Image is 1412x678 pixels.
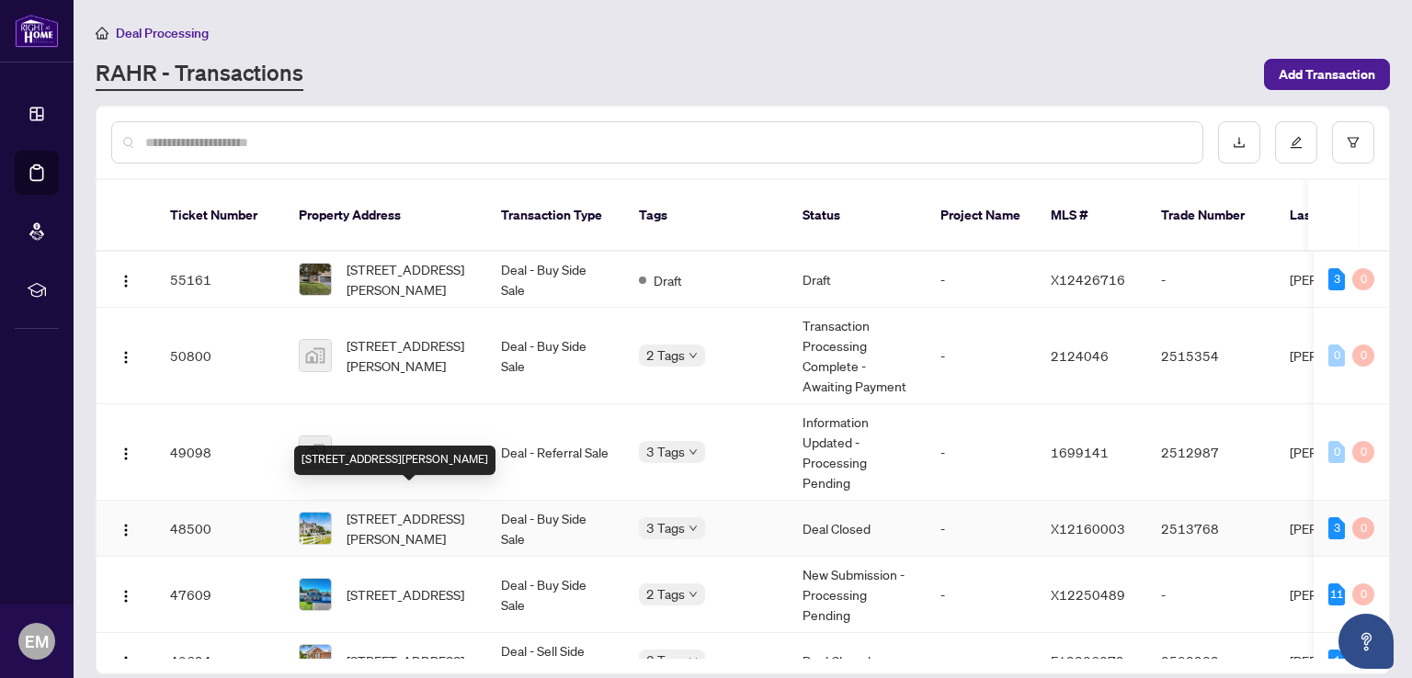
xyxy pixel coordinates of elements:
button: Logo [111,341,141,370]
img: thumbnail-img [300,513,331,544]
button: Open asap [1338,614,1394,669]
td: 49098 [155,404,284,501]
td: Deal - Buy Side Sale [486,308,624,404]
img: thumbnail-img [300,340,331,371]
span: down [689,351,698,360]
td: Deal - Buy Side Sale [486,252,624,308]
img: logo [15,14,59,48]
span: down [689,524,698,533]
td: New Submission - Processing Pending [788,557,926,633]
span: X12250489 [1051,586,1125,603]
span: [STREET_ADDRESS] [347,584,464,605]
div: 0 [1328,345,1345,367]
div: [STREET_ADDRESS][PERSON_NAME] [294,446,495,475]
td: 2512987 [1146,404,1275,501]
button: edit [1275,121,1317,164]
td: Information Updated - Processing Pending [788,404,926,501]
span: [STREET_ADDRESS][PERSON_NAME] [347,508,472,548]
span: edit [1290,136,1303,149]
img: thumbnail-img [300,645,331,676]
td: - [926,404,1036,501]
th: Ticket Number [155,180,284,252]
span: Draft [654,270,682,290]
span: EM [25,628,49,654]
td: 2515354 [1146,308,1275,404]
span: down [689,656,698,665]
span: filter [1347,136,1360,149]
span: [STREET_ADDRESS][PERSON_NAME] [347,335,472,376]
td: - [1146,557,1275,633]
img: Logo [119,655,133,670]
div: 0 [1352,268,1374,290]
span: 2 Tags [646,583,685,605]
div: 3 [1328,517,1345,539]
button: Logo [111,514,141,543]
div: 3 [1328,268,1345,290]
span: 1699141 [1051,444,1109,460]
button: Logo [111,646,141,675]
div: 0 [1352,441,1374,463]
td: Deal - Buy Side Sale [486,557,624,633]
span: down [689,590,698,599]
td: - [926,308,1036,404]
td: 55161 [155,252,284,308]
span: X12426716 [1051,271,1125,288]
img: thumbnail-img [300,579,331,610]
div: 0 [1328,441,1345,463]
div: 1 [1328,650,1345,672]
span: Add Transaction [1279,60,1375,89]
button: download [1218,121,1260,164]
button: Logo [111,580,141,609]
img: Logo [119,523,133,537]
span: Deal Processing [116,25,209,41]
span: down [689,447,698,457]
th: Status [788,180,926,252]
div: 0 [1352,345,1374,367]
span: 3 Tags [646,441,685,462]
span: X12160003 [1051,520,1125,537]
span: E12236379 [1051,652,1124,669]
img: Logo [119,350,133,365]
button: Logo [111,265,141,294]
button: Logo [111,437,141,467]
td: 50800 [155,308,284,404]
td: - [926,557,1036,633]
td: Draft [788,252,926,308]
span: [STREET_ADDRESS] [347,650,464,671]
button: Add Transaction [1264,59,1390,90]
span: home [96,27,108,40]
img: thumbnail-img [300,436,331,468]
span: 3 Tags [646,517,685,538]
td: Transaction Processing Complete - Awaiting Payment [788,308,926,404]
div: 0 [1352,517,1374,539]
td: 2513768 [1146,501,1275,557]
td: Deal - Referral Sale [486,404,624,501]
td: - [1146,252,1275,308]
div: 11 [1328,583,1345,605]
img: Logo [119,446,133,461]
th: Transaction Type [486,180,624,252]
td: Deal - Buy Side Sale [486,501,624,557]
span: 2124046 [1051,347,1109,364]
th: Project Name [926,180,1036,252]
th: Property Address [284,180,486,252]
td: Deal Closed [788,501,926,557]
th: Trade Number [1146,180,1275,252]
td: 47609 [155,557,284,633]
div: 0 [1352,583,1374,605]
span: - [347,442,351,462]
span: [STREET_ADDRESS][PERSON_NAME] [347,259,472,299]
span: 2 Tags [646,345,685,366]
td: - [926,252,1036,308]
th: Tags [624,180,788,252]
button: filter [1332,121,1374,164]
img: thumbnail-img [300,264,331,295]
span: 3 Tags [646,650,685,671]
img: Logo [119,589,133,604]
a: RAHR - Transactions [96,58,303,91]
th: MLS # [1036,180,1146,252]
td: 48500 [155,501,284,557]
img: Logo [119,274,133,288]
span: download [1233,136,1246,149]
td: - [926,501,1036,557]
